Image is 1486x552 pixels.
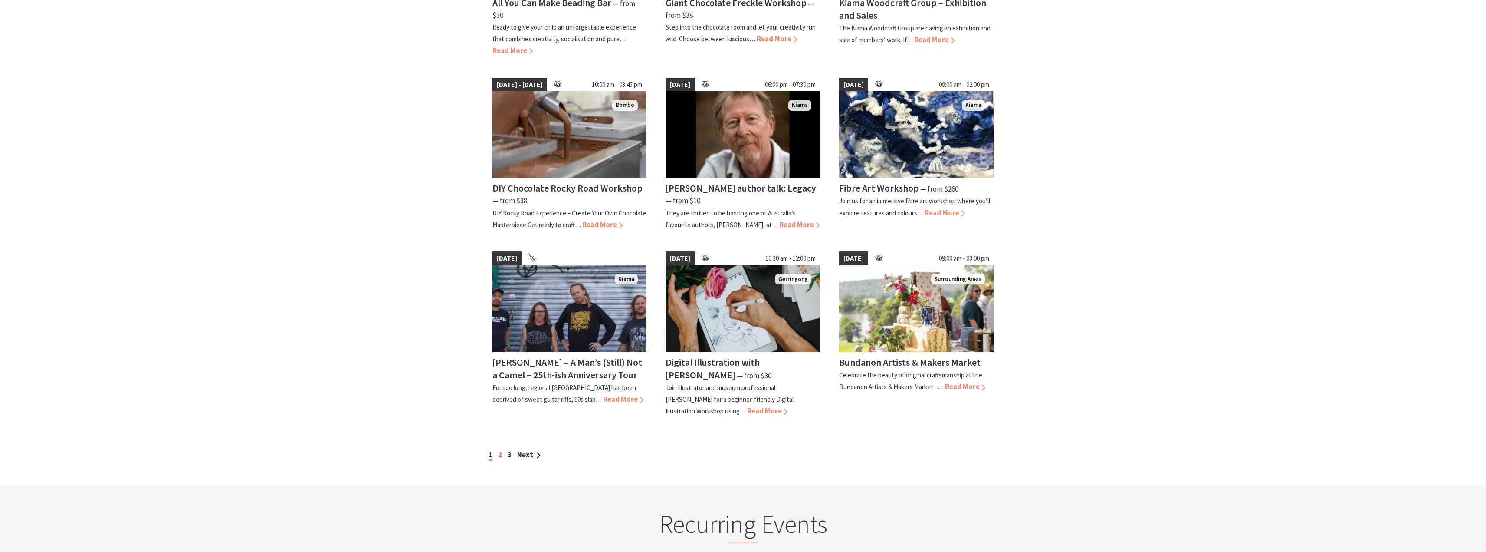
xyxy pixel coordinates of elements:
h4: [PERSON_NAME] – A Man’s (Still) Not a Camel – 25th-ish Anniversary Tour [492,356,642,381]
a: [DATE] Frenzel Rhomb Kiama Pavilion Saturday 4th October Kiama [PERSON_NAME] – A Man’s (Still) No... [492,251,647,417]
p: The Kiama Woodcraft Group are having an exhibition and sale of members’ work. If… [839,24,991,44]
span: Bombo [612,100,638,111]
img: Woman's hands sketching an illustration of a rose on an iPad with a digital stylus [666,265,820,352]
span: Read More [747,406,787,416]
span: 1 [489,450,492,461]
span: [DATE] [839,78,868,92]
p: They are thrilled to be hosting one of Australia’s favourite authors, [PERSON_NAME], at… [666,209,796,229]
span: ⁠— from $10 [666,196,700,205]
a: 2 [498,450,502,459]
h4: Bundanon Artists & Makers Market [839,356,981,368]
p: Join us for an immersive fibre art workshop where you’ll explore textures and colours… [839,197,990,217]
img: A seleciton of ceramic goods are placed on a table outdoor with river views behind [839,265,994,352]
p: Ready to give your child an unforgettable experience that combines creativity, socialisation and ... [492,23,636,43]
h4: [PERSON_NAME] author talk: Legacy [666,182,816,194]
a: Next [517,450,541,459]
span: ⁠— from $260 [920,184,958,194]
span: Read More [925,208,965,218]
span: Read More [757,34,797,43]
img: Man wearing a beige shirt, with short dark blonde hair and a beard [666,91,820,178]
p: Celebrate the beauty of original craftsmanship at the Bundanon Artists & Makers Market –… [839,371,982,391]
span: Read More [914,35,955,44]
span: [DATE] - [DATE] [492,78,547,92]
span: 09:00 am - 02:00 pm [935,78,994,92]
span: 10:00 am - 03:45 pm [587,78,646,92]
a: [DATE] 10:30 am - 12:00 pm Woman's hands sketching an illustration of a rose on an iPad with a di... [666,251,820,417]
span: [DATE] [666,78,695,92]
span: 06:00 pm - 07:30 pm [761,78,820,92]
span: 10:30 am - 12:00 pm [761,251,820,265]
span: Kiama [962,100,985,111]
img: Fibre Art [839,91,994,178]
p: Join illustrator and museum professional [PERSON_NAME] for a beginner-friendly Digital Illustrati... [666,383,794,415]
h4: Digital Illustration with [PERSON_NAME] [666,356,760,381]
h2: Recurring Events [573,509,913,543]
a: [DATE] 09:00 am - 02:00 pm Fibre Art Kiama Fibre Art Workshop ⁠— from $260 Join us for an immersi... [839,78,994,231]
a: [DATE] 06:00 pm - 07:30 pm Man wearing a beige shirt, with short dark blonde hair and a beard Kia... [666,78,820,231]
a: [DATE] - [DATE] 10:00 am - 03:45 pm Chocolate Production. The Treat Factory Bombo DIY Chocolate R... [492,78,647,231]
span: ⁠— from $30 [737,371,771,380]
span: Gerringong [775,274,811,285]
h4: Fibre Art Workshop [839,182,919,194]
span: Read More [603,394,643,404]
a: 3 [508,450,512,459]
span: [DATE] [492,251,522,265]
span: Read More [582,220,623,229]
span: [DATE] [666,251,695,265]
span: Read More [945,382,985,391]
span: Surrounding Areas [931,274,985,285]
p: For too long, regional [GEOGRAPHIC_DATA] has been deprived of sweet guitar riffs, 90s slap… [492,383,636,403]
p: DIY Rocky Road Experience – Create Your Own Chocolate Masterpiece Get ready to craft… [492,209,646,229]
span: Kiama [615,274,638,285]
img: Frenzel Rhomb Kiama Pavilion Saturday 4th October [492,265,647,352]
a: [DATE] 09:00 am - 03:00 pm A seleciton of ceramic goods are placed on a table outdoor with river ... [839,251,994,417]
span: ⁠— from $38 [492,196,527,205]
span: Read More [779,220,820,229]
span: 09:00 am - 03:00 pm [935,251,994,265]
span: Kiama [788,100,811,111]
img: Chocolate Production. The Treat Factory [492,91,647,178]
span: Read More [492,46,533,55]
span: [DATE] [839,251,868,265]
p: Step into the chocolate room and let your creativity run wild. Choose between luscious… [666,23,816,43]
h4: DIY Chocolate Rocky Road Workshop [492,182,643,194]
